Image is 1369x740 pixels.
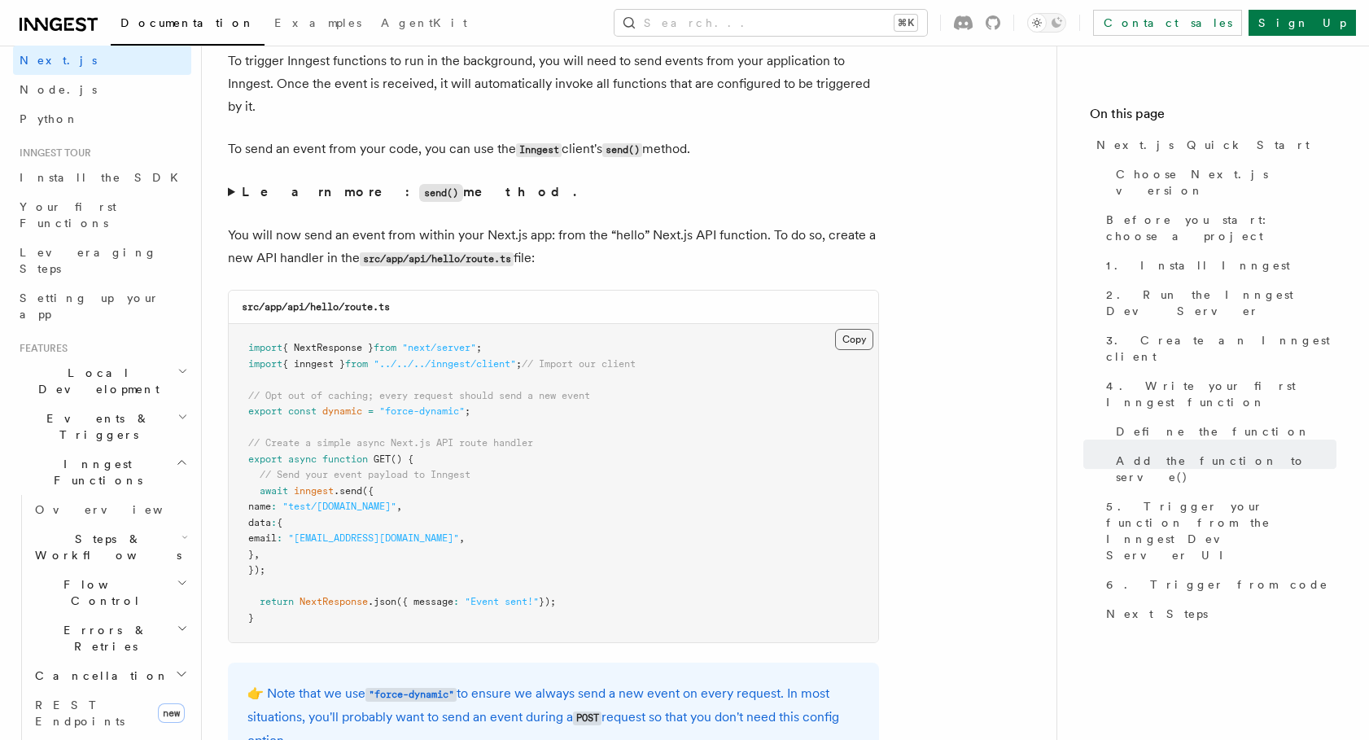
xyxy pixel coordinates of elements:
span: .send [334,485,362,497]
strong: Learn more: method. [242,184,580,199]
span: 4. Write your first Inngest function [1106,378,1336,410]
code: src/app/api/hello/route.ts [242,301,390,313]
a: Next.js Quick Start [1090,130,1336,160]
span: Install the SDK [20,171,188,184]
span: Steps & Workflows [28,531,182,563]
span: AgentKit [381,16,467,29]
h4: On this page [1090,104,1336,130]
a: Contact sales [1093,10,1242,36]
button: Errors & Retries [28,615,191,661]
span: Cancellation [28,668,169,684]
a: Add the function to serve() [1109,446,1336,492]
span: , [254,549,260,560]
span: from [374,342,396,353]
summary: Learn more:send()method. [228,181,879,204]
a: Leveraging Steps [13,238,191,283]
a: Your first Functions [13,192,191,238]
span: ; [516,358,522,370]
span: { inngest } [282,358,345,370]
span: Add the function to serve() [1116,453,1336,485]
span: "Event sent!" [465,596,539,607]
span: data [248,517,271,528]
span: "next/server" [402,342,476,353]
span: // Create a simple async Next.js API route handler [248,437,533,449]
span: ; [476,342,482,353]
a: 2. Run the Inngest Dev Server [1100,280,1336,326]
code: src/app/api/hello/route.ts [360,252,514,266]
span: export [248,453,282,465]
span: ({ message [396,596,453,607]
span: Inngest tour [13,147,91,160]
a: 3. Create an Inngest client [1100,326,1336,371]
a: Install the SDK [13,163,191,192]
span: Inngest Functions [13,456,176,488]
span: Flow Control [28,576,177,609]
span: Before you start: choose a project [1106,212,1336,244]
a: REST Endpointsnew [28,690,191,736]
span: import [248,342,282,353]
span: , [459,532,465,544]
a: Before you start: choose a project [1100,205,1336,251]
kbd: ⌘K [894,15,917,31]
a: Examples [265,5,371,44]
p: You will now send an event from within your Next.js app: from the “hello” Next.js API function. T... [228,224,879,270]
span: : [277,532,282,544]
button: Steps & Workflows [28,524,191,570]
a: Choose Next.js version [1109,160,1336,205]
span: () { [391,453,413,465]
span: NextResponse [300,596,368,607]
span: from [345,358,368,370]
span: // Opt out of caching; every request should send a new event [248,390,590,401]
span: Define the function [1116,423,1310,440]
span: = [368,405,374,417]
span: function [322,453,368,465]
span: Examples [274,16,361,29]
span: import [248,358,282,370]
span: export [248,405,282,417]
span: Events & Triggers [13,410,177,443]
a: Define the function [1109,417,1336,446]
button: Search...⌘K [615,10,927,36]
span: return [260,596,294,607]
code: Inngest [516,143,562,157]
span: name [248,501,271,512]
span: Features [13,342,68,355]
p: To send an event from your code, you can use the client's method. [228,138,879,161]
a: Next.js [13,46,191,75]
a: Overview [28,495,191,524]
span: Next Steps [1106,606,1208,622]
span: Node.js [20,83,97,96]
span: await [260,485,288,497]
span: "force-dynamic" [379,405,465,417]
span: : [453,596,459,607]
a: 4. Write your first Inngest function [1100,371,1336,417]
span: Leveraging Steps [20,246,157,275]
span: Next.js [20,54,97,67]
a: Documentation [111,5,265,46]
span: Local Development [13,365,177,397]
p: To trigger Inngest functions to run in the background, you will need to send events from your app... [228,50,879,118]
span: inngest [294,485,334,497]
button: Inngest Functions [13,449,191,495]
a: Node.js [13,75,191,104]
span: const [288,405,317,417]
span: "../../../inngest/client" [374,358,516,370]
a: 5. Trigger your function from the Inngest Dev Server UI [1100,492,1336,570]
span: new [158,703,185,723]
span: } [248,612,254,624]
span: Choose Next.js version [1116,166,1336,199]
span: }); [248,564,265,576]
span: 2. Run the Inngest Dev Server [1106,287,1336,319]
span: // Send your event payload to Inngest [260,469,470,480]
code: "force-dynamic" [365,688,457,702]
span: GET [374,453,391,465]
button: Events & Triggers [13,404,191,449]
span: Your first Functions [20,200,116,230]
a: 1. Install Inngest [1100,251,1336,280]
code: send() [602,143,642,157]
span: , [396,501,402,512]
a: Sign Up [1249,10,1356,36]
button: Local Development [13,358,191,404]
span: : [271,501,277,512]
code: send() [419,184,463,202]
